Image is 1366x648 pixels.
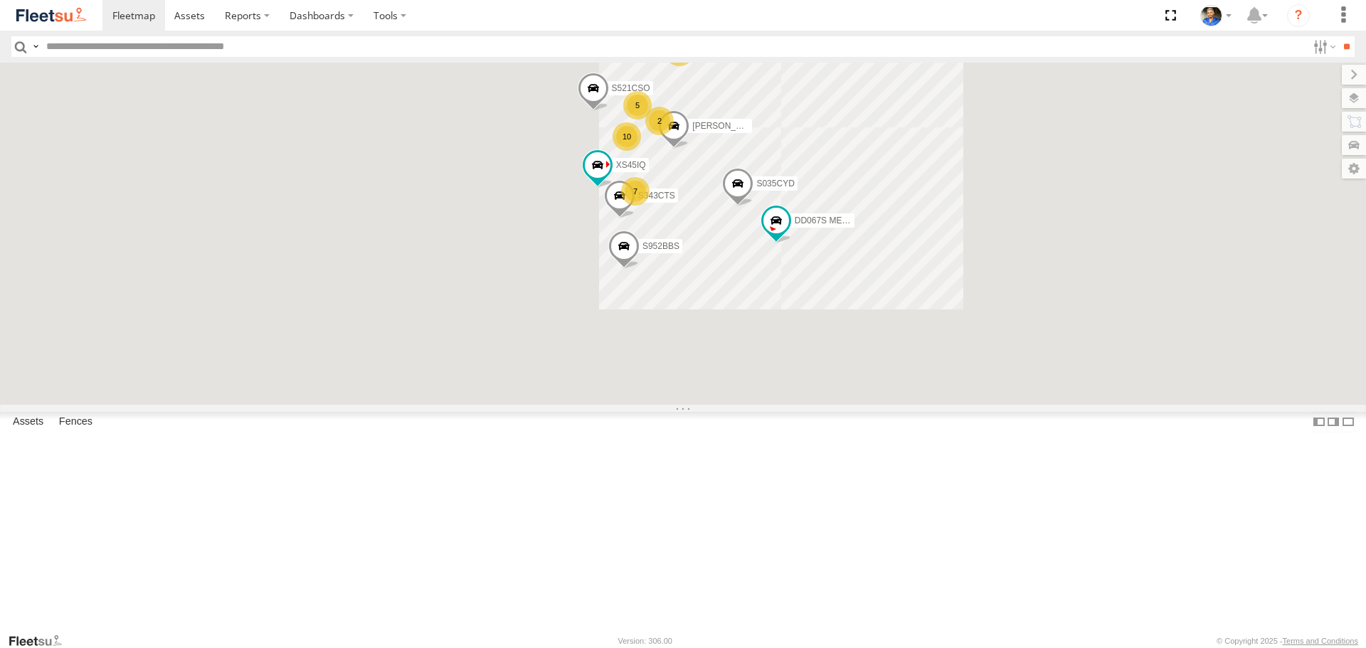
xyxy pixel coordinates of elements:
[52,413,100,432] label: Fences
[638,191,675,201] span: S343CTS
[756,179,794,189] span: S035CYD
[8,634,73,648] a: Visit our Website
[1283,637,1358,645] a: Terms and Conditions
[613,122,641,151] div: 10
[1195,5,1237,26] div: Matt Draper
[1312,412,1326,432] label: Dock Summary Table to the Left
[692,122,763,132] span: [PERSON_NAME]
[1308,36,1338,57] label: Search Filter Options
[1341,412,1355,432] label: Hide Summary Table
[1342,159,1366,179] label: Map Settings
[6,413,51,432] label: Assets
[623,91,652,119] div: 5
[30,36,41,57] label: Search Query
[1326,412,1340,432] label: Dock Summary Table to the Right
[616,160,646,170] span: XS45IQ
[1287,4,1310,27] i: ?
[14,6,88,25] img: fleetsu-logo-horizontal.svg
[621,177,650,206] div: 7
[795,216,854,225] span: DD067S MERC
[612,83,650,93] span: S521CSO
[642,241,679,251] span: S952BBS
[1217,637,1358,645] div: © Copyright 2025 -
[618,637,672,645] div: Version: 306.00
[645,107,674,135] div: 2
